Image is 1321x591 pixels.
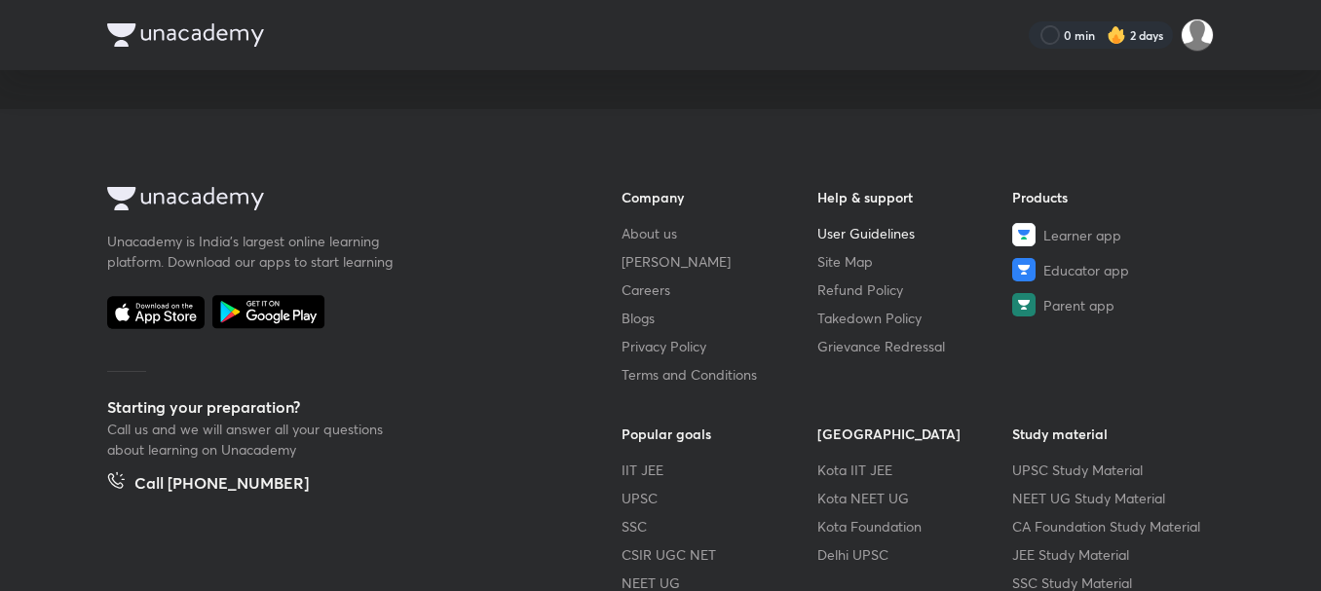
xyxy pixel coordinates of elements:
a: Grievance Redressal [817,336,1013,356]
a: Takedown Policy [817,308,1013,328]
img: Company Logo [107,187,264,210]
span: Educator app [1043,260,1129,280]
a: Blogs [622,308,817,328]
a: Company Logo [107,187,559,215]
img: Learner app [1012,223,1036,246]
p: Call us and we will answer all your questions about learning on Unacademy [107,419,399,460]
a: Terms and Conditions [622,364,817,385]
a: CSIR UGC NET [622,544,817,565]
span: Careers [622,279,670,300]
a: About us [622,223,817,243]
a: NEET UG Study Material [1012,488,1208,508]
img: Diksha Mishra [1181,18,1214,52]
h6: Help & support [817,187,1013,207]
a: Learner app [1012,223,1208,246]
a: CA Foundation Study Material [1012,516,1208,536]
h6: Products [1012,187,1208,207]
a: UPSC Study Material [1012,460,1208,480]
a: Site Map [817,251,1013,272]
h6: Study material [1012,424,1208,444]
a: Careers [622,279,817,300]
a: Privacy Policy [622,336,817,356]
img: Parent app [1012,293,1036,316]
h6: [GEOGRAPHIC_DATA] [817,424,1013,444]
span: Learner app [1043,225,1121,245]
span: Parent app [1043,295,1114,315]
h5: Starting your preparation? [107,395,559,419]
a: UPSC [622,488,817,508]
a: Call [PHONE_NUMBER] [107,471,309,499]
p: Unacademy is India’s largest online learning platform. Download our apps to start learning [107,231,399,272]
a: Educator app [1012,258,1208,281]
img: Company Logo [107,23,264,47]
a: User Guidelines [817,223,1013,243]
a: JEE Study Material [1012,544,1208,565]
a: Parent app [1012,293,1208,316]
a: Refund Policy [817,279,1013,300]
a: Kota IIT JEE [817,460,1013,480]
a: Kota Foundation [817,516,1013,536]
h6: Company [622,187,817,207]
a: Delhi UPSC [817,544,1013,565]
a: SSC [622,516,817,536]
a: Kota NEET UG [817,488,1013,508]
img: streak [1107,25,1126,45]
a: IIT JEE [622,460,817,480]
img: Educator app [1012,258,1036,281]
h6: Popular goals [622,424,817,444]
h5: Call [PHONE_NUMBER] [134,471,309,499]
a: [PERSON_NAME] [622,251,817,272]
